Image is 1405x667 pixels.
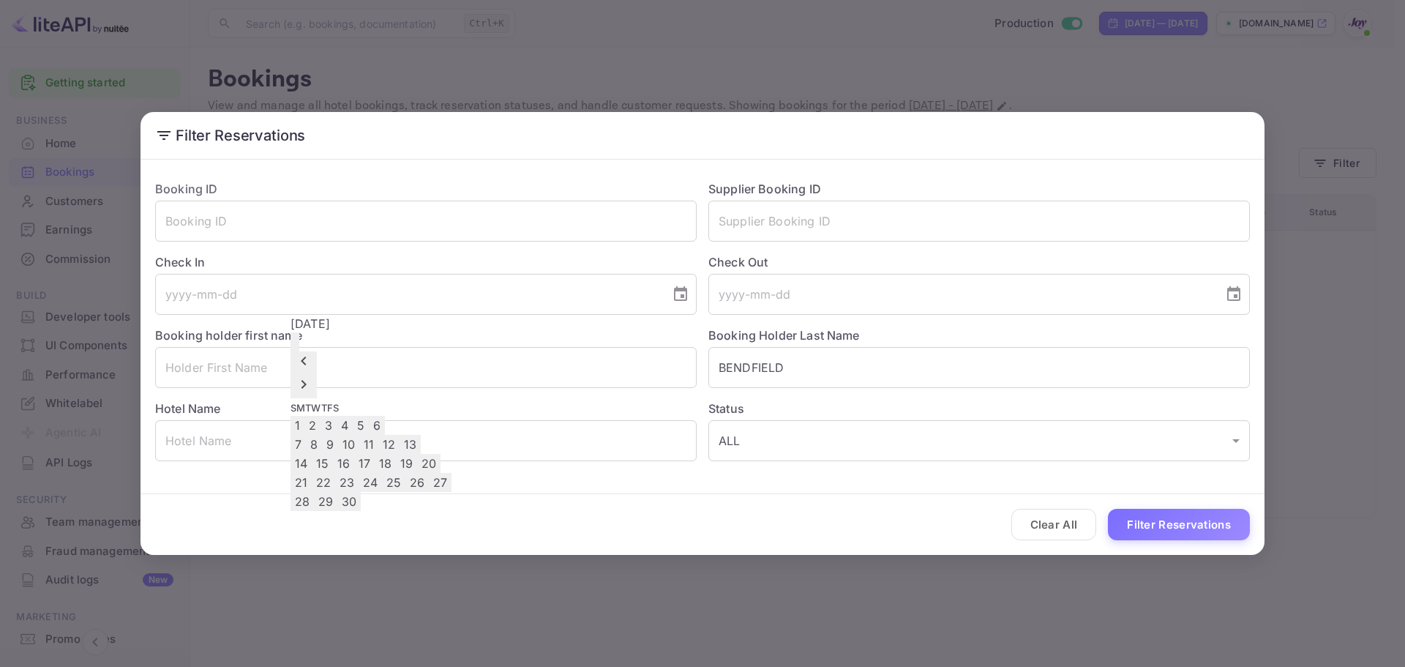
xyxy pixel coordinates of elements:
button: 13 [400,435,421,454]
button: 5 [353,416,369,435]
button: 27 [429,473,452,492]
div: ALL [708,420,1250,461]
span: Wednesday [311,402,321,414]
label: Supplier Booking ID [708,182,821,196]
button: Choose date [1219,280,1248,309]
span: Sunday [291,402,296,414]
button: 14 [291,454,312,473]
button: Clear All [1011,509,1097,540]
button: 3 [321,416,337,435]
button: 25 [382,473,405,492]
button: 7 [291,435,306,454]
button: 23 [335,473,359,492]
button: 30 [337,492,361,511]
button: 4 [337,416,353,435]
button: Choose date [666,280,695,309]
button: 1 [291,416,304,435]
button: Next month [291,375,317,398]
button: 19 [396,454,417,473]
button: 28 [291,492,314,511]
button: 8 [306,435,322,454]
button: Filter Reservations [1108,509,1250,540]
button: Previous month [291,351,317,375]
button: 6 [369,416,385,435]
input: Hotel Name [155,420,697,461]
div: [DATE] [291,315,452,332]
button: 9 [322,435,338,454]
span: Friday [327,402,333,414]
button: 17 [354,454,375,473]
button: 21 [291,473,312,492]
input: Supplier Booking ID [708,201,1250,242]
button: 22 [312,473,335,492]
button: 18 [375,454,396,473]
h2: Filter Reservations [140,112,1264,159]
button: 12 [378,435,400,454]
button: 26 [405,473,429,492]
label: Booking Holder Last Name [708,328,860,343]
button: 15 [312,454,333,473]
span: Thursday [321,402,327,414]
label: Check In [155,253,697,271]
span: Tuesday [305,402,311,414]
button: 10 [338,435,359,454]
label: Booking holder first name [155,328,302,343]
label: Booking ID [155,182,218,196]
label: Check Out [708,253,1250,271]
button: 24 [359,473,382,492]
input: Holder Last Name [708,347,1250,388]
input: Holder First Name [155,347,697,388]
button: 11 [359,435,378,454]
span: Monday [296,402,305,414]
button: 16 [333,454,354,473]
button: calendar view is open, switch to year view [291,332,299,351]
label: Hotel Name [155,401,221,416]
span: Saturday [333,402,339,414]
input: Booking ID [155,201,697,242]
button: 29 [314,492,337,511]
input: yyyy-mm-dd [155,274,660,315]
label: Status [708,400,1250,417]
button: 20 [417,454,441,473]
button: 2 [304,416,321,435]
input: yyyy-mm-dd [708,274,1213,315]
